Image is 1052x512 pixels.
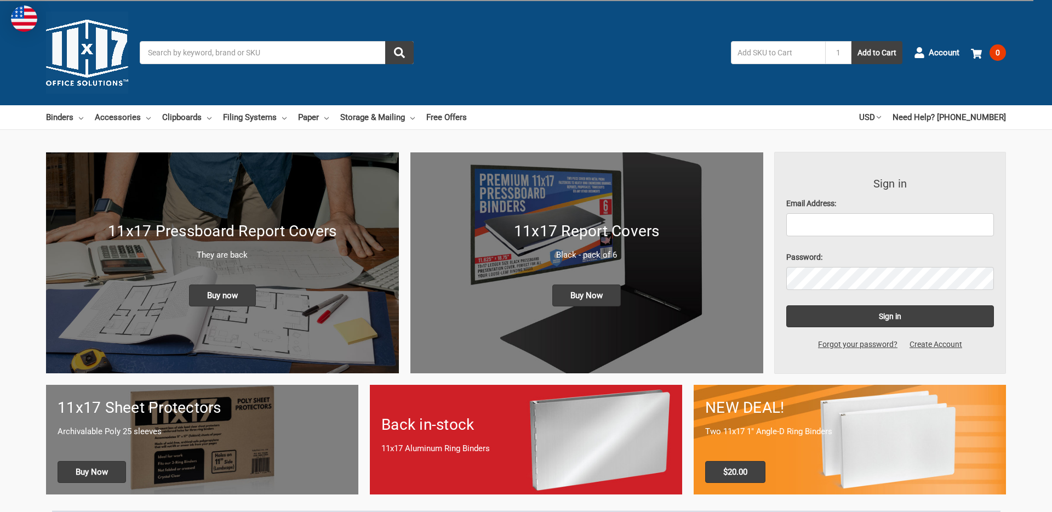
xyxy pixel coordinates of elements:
h3: Sign in [786,175,994,192]
input: Sign in [786,305,994,327]
span: 0 [990,44,1006,61]
label: Password: [786,252,994,263]
h1: 11x17 Report Covers [422,220,752,243]
h1: 11x17 Sheet Protectors [58,396,347,419]
a: Accessories [95,105,151,129]
a: Paper [298,105,329,129]
img: duty and tax information for United States [11,5,37,32]
span: Account [929,47,959,59]
a: Forgot your password? [812,339,904,350]
a: Free Offers [426,105,467,129]
a: 11x17 Binder 2-pack only $20.00 NEW DEAL! Two 11x17 1" Angle-D Ring Binders $20.00 [694,385,1006,494]
a: Account [914,38,959,67]
a: Need Help? [PHONE_NUMBER] [893,105,1006,129]
h1: Back in-stock [381,413,671,436]
span: $20.00 [705,461,765,483]
img: 11x17.com [46,12,128,94]
p: They are back [58,249,387,261]
p: 11x17 Aluminum Ring Binders [381,442,671,455]
span: Buy now [189,285,256,306]
input: Add SKU to Cart [731,41,825,64]
a: Filing Systems [223,105,287,129]
a: 11x17 sheet protectors 11x17 Sheet Protectors Archivalable Poly 25 sleeves Buy Now [46,385,358,494]
a: 11x17 Report Covers 11x17 Report Covers Black - pack of 6 Buy Now [410,152,763,373]
a: Storage & Mailing [340,105,415,129]
a: 0 [971,38,1006,67]
h1: NEW DEAL! [705,396,994,419]
h1: 11x17 Pressboard Report Covers [58,220,387,243]
p: Black - pack of 6 [422,249,752,261]
img: 11x17 Report Covers [410,152,763,373]
label: Email Address: [786,198,994,209]
a: Binders [46,105,83,129]
span: Buy Now [552,285,621,306]
a: USD [859,105,881,129]
input: Search by keyword, brand or SKU [140,41,414,64]
a: Clipboards [162,105,211,129]
p: Two 11x17 1" Angle-D Ring Binders [705,425,994,438]
p: Archivalable Poly 25 sleeves [58,425,347,438]
a: New 11x17 Pressboard Binders 11x17 Pressboard Report Covers They are back Buy now [46,152,399,373]
a: Create Account [904,339,968,350]
button: Add to Cart [851,41,902,64]
span: Buy Now [58,461,126,483]
img: New 11x17 Pressboard Binders [46,152,399,373]
a: Back in-stock 11x17 Aluminum Ring Binders [370,385,682,494]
